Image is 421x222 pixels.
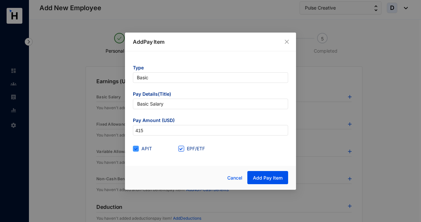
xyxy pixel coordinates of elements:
[227,174,242,182] span: Cancel
[247,171,288,184] button: Add Pay Item
[133,99,288,109] input: Pay item title
[133,38,288,46] p: Add Pay Item
[133,125,288,136] input: Amount
[283,38,290,45] button: Close
[133,64,288,72] span: Type
[222,171,247,185] button: Cancel
[184,145,208,152] span: EPF/ETF
[137,73,284,83] span: Basic
[139,145,155,152] span: APIT
[253,175,283,181] span: Add Pay Item
[133,117,288,125] span: Pay Amount (USD)
[284,39,289,44] span: close
[133,91,288,99] span: Pay Details(Title)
